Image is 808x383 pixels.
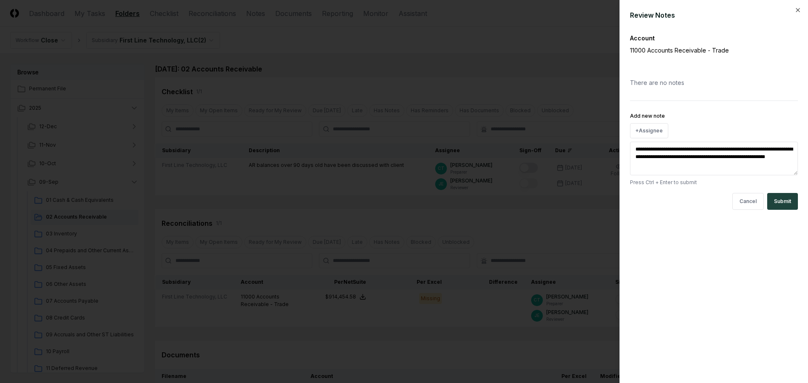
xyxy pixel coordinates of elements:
p: Press Ctrl + Enter to submit [630,179,798,186]
button: Submit [767,193,798,210]
div: Review Notes [630,10,798,20]
div: Account [630,34,798,42]
p: 11000 Accounts Receivable - Trade [630,46,769,55]
button: +Assignee [630,123,668,138]
button: Cancel [732,193,764,210]
label: Add new note [630,113,665,119]
div: There are no notes [630,71,798,94]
